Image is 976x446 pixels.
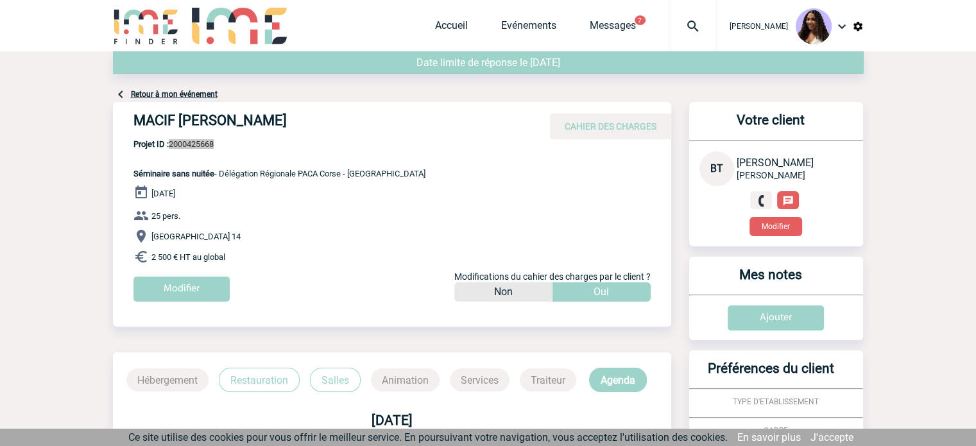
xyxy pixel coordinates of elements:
[710,162,723,175] span: BT
[501,19,556,37] a: Evénements
[733,397,819,406] span: TYPE D'ETABLISSEMENT
[796,8,832,44] img: 131234-0.jpg
[416,56,560,69] span: Date limite de réponse le [DATE]
[454,271,651,282] span: Modifications du cahier des charges par le client ?
[589,368,647,392] p: Agenda
[133,139,425,149] span: 2000425668
[133,277,230,302] input: Modifier
[133,169,214,178] span: Séminaire sans nuitée
[113,8,180,44] img: IME-Finder
[764,426,788,435] span: CADRE
[219,368,300,392] p: Restauration
[730,22,788,31] span: [PERSON_NAME]
[133,112,518,134] h4: MACIF [PERSON_NAME]
[737,431,801,443] a: En savoir plus
[435,19,468,37] a: Accueil
[755,195,767,207] img: fixe.png
[635,15,646,25] button: 7
[310,368,361,392] p: Salles
[494,282,513,302] p: Non
[694,112,848,140] h3: Votre client
[749,217,802,236] button: Modifier
[728,305,824,330] input: Ajouter
[126,368,209,391] p: Hébergement
[151,211,180,221] span: 25 pers.
[371,368,440,391] p: Animation
[810,431,853,443] a: J'accepte
[737,157,814,169] span: [PERSON_NAME]
[151,252,225,262] span: 2 500 € HT au global
[128,431,728,443] span: Ce site utilise des cookies pour vous offrir le meilleur service. En poursuivant votre navigation...
[131,90,218,99] a: Retour à mon événement
[151,189,175,198] span: [DATE]
[133,169,425,178] span: - Délégation Régionale PACA Corse - [GEOGRAPHIC_DATA]
[133,139,169,149] b: Projet ID :
[565,121,656,132] span: CAHIER DES CHARGES
[782,195,794,207] img: chat-24-px-w.png
[520,368,576,391] p: Traiteur
[694,361,848,388] h3: Préférences du client
[151,232,241,241] span: [GEOGRAPHIC_DATA] 14
[372,413,413,428] b: [DATE]
[594,282,609,302] p: Oui
[590,19,636,37] a: Messages
[450,368,509,391] p: Services
[694,267,848,295] h3: Mes notes
[737,170,805,180] span: [PERSON_NAME]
